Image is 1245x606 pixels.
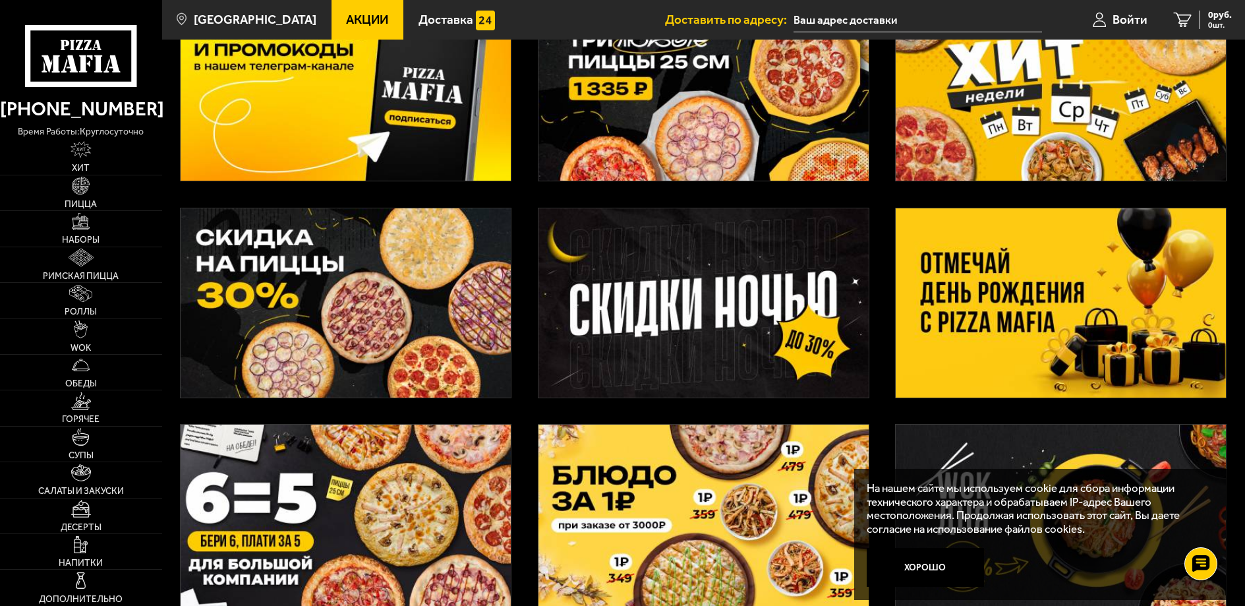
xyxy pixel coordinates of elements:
span: Акции [346,14,388,26]
span: Супы [69,451,94,460]
span: WOK [71,344,91,353]
span: Напитки [59,559,103,568]
span: Дополнительно [39,595,123,604]
input: Ваш адрес доставки [794,8,1043,32]
span: Обеды [65,379,97,388]
img: 15daf4d41897b9f0e9f617042186c801.svg [476,11,496,30]
span: Доставка [419,14,473,26]
span: Горячее [62,415,100,424]
span: 0 руб. [1208,11,1232,20]
span: Десерты [61,523,101,532]
span: Доставить по адресу: [665,14,794,26]
span: Хит [72,164,90,173]
p: На нашем сайте мы используем cookie для сбора информации технического характера и обрабатываем IP... [867,481,1206,535]
span: Салаты и закуски [38,487,124,496]
span: Роллы [65,307,97,317]
span: Войти [1113,14,1147,26]
span: Римская пицца [43,272,119,281]
span: Пицца [65,200,97,209]
span: [GEOGRAPHIC_DATA] [194,14,316,26]
span: Наборы [62,235,100,245]
span: 0 шт. [1208,21,1232,29]
button: Хорошо [867,548,983,587]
